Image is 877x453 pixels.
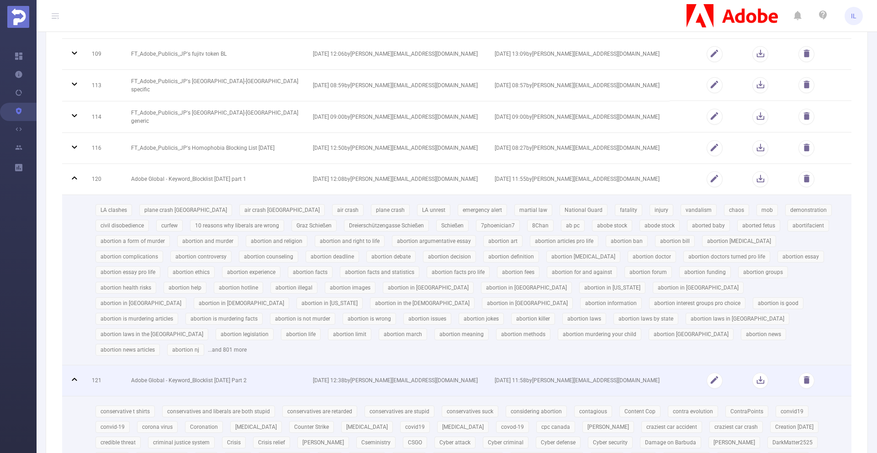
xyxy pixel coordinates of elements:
[486,284,567,291] span: abortion in [GEOGRAPHIC_DATA]
[618,316,673,322] span: abortion laws by state
[100,300,181,306] span: abortion in [GEOGRAPHIC_DATA]
[790,207,827,213] span: demonstration
[587,424,629,430] span: [PERSON_NAME]
[645,439,696,446] span: Damage on Barbuda
[100,207,127,213] span: LA clashes
[501,331,545,337] span: abortion methods
[384,331,422,337] span: abortion march
[313,176,478,182] span: [DATE] 12:08 by [PERSON_NAME][EMAIL_ADDRESS][DOMAIN_NAME]
[370,408,429,415] span: conservatives are stupid
[100,347,155,353] span: abortion news articles
[729,207,744,213] span: chaos
[442,424,484,430] span: [MEDICAL_DATA]
[227,269,275,275] span: abortion experience
[611,238,643,244] span: abortion ban
[761,207,773,213] span: mob
[408,316,446,322] span: abortion issues
[691,316,784,322] span: abortion laws in [GEOGRAPHIC_DATA]
[175,253,227,260] span: abortion controversy
[302,439,344,446] span: [PERSON_NAME]
[333,331,366,337] span: abortion limit
[100,331,203,337] span: abortion laws in the [GEOGRAPHIC_DATA]
[565,207,602,213] span: National Guard
[585,300,637,306] span: abortion information
[501,424,524,430] span: covod-19
[658,284,739,291] span: abortion in [GEOGRAPHIC_DATA]
[563,331,636,337] span: abortion murdering your child
[124,164,306,195] td: Adobe Global - Keyword_Blocklist [DATE] part 1
[375,300,470,306] span: abortion in the [DEMOGRAPHIC_DATA]
[552,269,612,275] span: abortion for and against
[447,408,493,415] span: conservatives suck
[464,316,499,322] span: abortion jokes
[244,207,320,213] span: air crash [GEOGRAPHIC_DATA]
[293,269,328,275] span: abortion facts
[349,222,424,229] span: Dreierschützengasse Schießen
[376,207,405,213] span: plane crash
[320,238,380,244] span: abortion and right to life
[142,424,173,430] span: corona virus
[235,424,277,430] span: [MEDICAL_DATA]
[195,222,279,229] span: 10 reasons why liberals are wrong
[313,82,478,89] span: [DATE] 08:59 by [PERSON_NAME][EMAIL_ADDRESS][DOMAIN_NAME]
[313,145,478,151] span: [DATE] 12:50 by [PERSON_NAME][EMAIL_ADDRESS][DOMAIN_NAME]
[502,269,534,275] span: abortion fees
[660,238,690,244] span: abortion bill
[361,439,391,446] span: Cseministry
[405,424,425,430] span: covid19
[495,377,660,384] span: [DATE] 11:58 by [PERSON_NAME][EMAIL_ADDRESS][DOMAIN_NAME]
[782,253,819,260] span: abortion essay
[713,439,755,446] span: [PERSON_NAME]
[566,222,580,229] span: ab pc
[488,238,518,244] span: abortion art
[153,439,210,446] span: criminal justice system
[345,269,414,275] span: abortion facts and statistics
[124,39,306,70] td: FT_Adobe_Publicis_JP's fujitv token BL
[714,424,758,430] span: craziest car crash
[100,238,165,244] span: abortion a form of murder
[730,408,763,415] span: ContraPoints
[313,377,478,384] span: [DATE] 12:38 by [PERSON_NAME][EMAIL_ADDRESS][DOMAIN_NAME]
[161,222,178,229] span: curfew
[597,222,627,229] span: abobe stock
[772,439,813,446] span: DarkMatter2525
[684,269,726,275] span: abortion funding
[348,316,391,322] span: abortion is wrong
[313,51,478,57] span: [DATE] 12:06 by [PERSON_NAME][EMAIL_ADDRESS][DOMAIN_NAME]
[397,238,471,244] span: abortion argumentative essay
[124,365,306,396] td: Adobe Global - Keyword_Blocklist [DATE] Part 2
[330,284,370,291] span: abortion images
[275,316,330,322] span: abortion is not murder
[100,316,173,322] span: abortion is murdering articles
[629,269,667,275] span: abortion forum
[301,300,358,306] span: abortion in [US_STATE]
[124,70,306,101] td: FT_Adobe_Publicis_JP's [GEOGRAPHIC_DATA]-[GEOGRAPHIC_DATA] specific
[673,408,713,415] span: contra evolution
[541,424,570,430] span: cpc canada
[519,207,547,213] span: martial law
[371,253,411,260] span: abortion debate
[488,253,534,260] span: abortion definition
[100,253,158,260] span: abortion complications
[221,331,269,337] span: abortion legislation
[481,222,515,229] span: 7phoenician7
[511,408,562,415] span: considering abortion
[7,6,29,28] img: Protected Media
[100,284,151,291] span: abortion health risks
[251,238,302,244] span: abortion and religion
[85,39,124,70] td: 109
[707,238,771,244] span: abortion [MEDICAL_DATA]
[258,439,285,446] span: Crisis relief
[686,207,712,213] span: vandalism
[100,269,155,275] span: abortion essay pro life
[692,222,725,229] span: aborted baby
[758,300,798,306] span: abortion is good
[792,222,824,229] span: abortifacient
[311,253,354,260] span: abortion deadline
[294,424,329,430] span: Counter Strike
[439,331,484,337] span: abortion meaning
[516,316,550,322] span: abortion killer
[182,238,233,244] span: abortion and murder
[428,253,471,260] span: abortion decision
[620,207,637,213] span: fatality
